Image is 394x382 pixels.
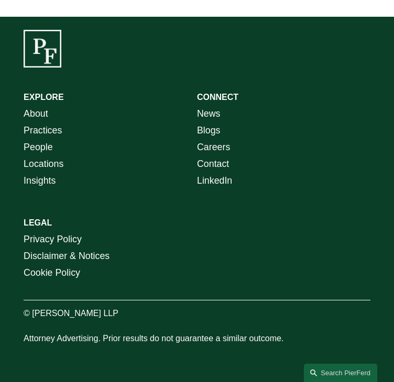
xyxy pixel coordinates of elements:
a: People [24,139,52,155]
a: Insights [24,172,56,189]
a: Search this site [304,364,377,382]
a: Blogs [197,122,221,139]
strong: EXPLORE [24,93,63,102]
a: LinkedIn [197,172,232,189]
a: Disclaimer & Notices [24,248,110,264]
a: Careers [197,139,230,155]
p: Attorney Advertising. Prior results do not guarantee a similar outcome. [24,331,370,346]
a: Contact [197,155,229,172]
a: Practices [24,122,62,139]
a: Cookie Policy [24,264,80,281]
p: © [PERSON_NAME] LLP [24,306,370,321]
a: Locations [24,155,63,172]
a: About [24,105,48,122]
a: Privacy Policy [24,231,82,248]
strong: LEGAL [24,218,52,227]
a: News [197,105,221,122]
strong: CONNECT [197,93,238,102]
